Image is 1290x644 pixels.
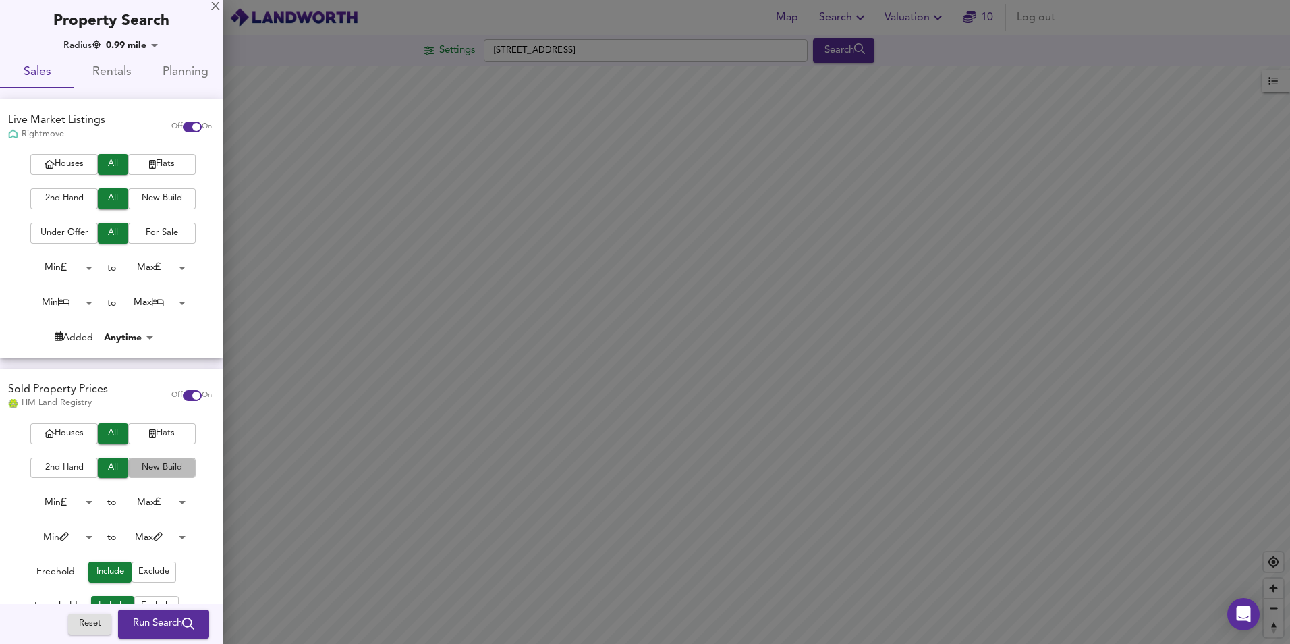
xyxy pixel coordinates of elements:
[98,223,128,244] button: All
[157,62,215,83] span: Planning
[88,562,132,583] button: Include
[91,596,134,617] button: Include
[8,129,18,140] img: Rightmove
[95,564,125,580] span: Include
[23,292,97,313] div: Min
[138,564,169,580] span: Exclude
[98,154,128,175] button: All
[135,225,189,241] span: For Sale
[116,292,190,313] div: Max
[82,62,140,83] span: Rentals
[128,188,196,209] button: New Build
[134,596,179,617] button: Exclude
[128,458,196,479] button: New Build
[98,423,128,444] button: All
[36,565,75,583] div: Freehold
[98,458,128,479] button: All
[105,460,121,476] span: All
[171,390,183,401] span: Off
[128,223,196,244] button: For Sale
[34,599,78,617] div: Leasehold
[116,492,190,513] div: Max
[98,599,128,614] span: Include
[107,495,116,509] div: to
[128,154,196,175] button: Flats
[211,3,220,12] div: X
[55,331,93,344] div: Added
[118,610,209,639] button: Run Search
[8,397,108,409] div: HM Land Registry
[132,562,176,583] button: Exclude
[30,223,98,244] button: Under Offer
[116,527,190,548] div: Max
[202,390,212,401] span: On
[30,188,98,209] button: 2nd Hand
[107,296,116,310] div: to
[105,191,121,207] span: All
[135,460,189,476] span: New Build
[1227,598,1260,630] div: Open Intercom Messenger
[30,423,98,444] button: Houses
[23,257,97,278] div: Min
[133,616,194,633] span: Run Search
[8,399,18,408] img: Land Registry
[23,492,97,513] div: Min
[171,122,183,132] span: Off
[68,614,111,635] button: Reset
[141,599,172,614] span: Exclude
[135,191,189,207] span: New Build
[37,225,91,241] span: Under Offer
[8,113,105,128] div: Live Market Listings
[102,38,163,52] div: 0.99 mile
[135,157,189,172] span: Flats
[107,531,116,544] div: to
[8,62,66,83] span: Sales
[37,191,91,207] span: 2nd Hand
[75,617,105,633] span: Reset
[128,423,196,444] button: Flats
[37,157,91,172] span: Houses
[135,426,189,441] span: Flats
[107,261,116,275] div: to
[98,188,128,209] button: All
[100,331,158,344] div: Anytime
[63,38,101,52] div: Radius
[37,460,91,476] span: 2nd Hand
[30,458,98,479] button: 2nd Hand
[8,382,108,398] div: Sold Property Prices
[8,128,105,140] div: Rightmove
[116,257,190,278] div: Max
[30,154,98,175] button: Houses
[202,122,212,132] span: On
[105,225,121,241] span: All
[23,527,97,548] div: Min
[105,157,121,172] span: All
[37,426,91,441] span: Houses
[105,426,121,441] span: All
